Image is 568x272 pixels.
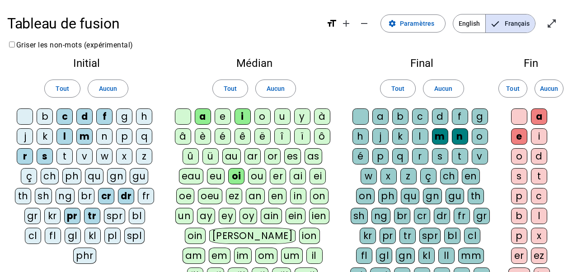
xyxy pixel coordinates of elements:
div: z [400,168,417,184]
div: n [96,128,113,145]
div: mm [458,248,484,264]
div: r [17,148,33,164]
h2: Final [350,58,494,69]
div: gn [423,188,442,204]
div: d [531,148,547,164]
div: m [432,128,448,145]
span: Tout [506,83,519,94]
mat-icon: remove [359,18,370,29]
button: Aucun [535,80,563,98]
div: ll [438,248,455,264]
div: er [511,248,527,264]
div: fl [45,228,61,244]
div: in [290,188,306,204]
div: z [136,148,152,164]
button: Tout [44,80,80,98]
div: s [37,148,53,164]
mat-icon: format_size [326,18,337,29]
div: b [511,208,527,224]
div: br [78,188,94,204]
div: f [96,108,113,125]
mat-icon: add [341,18,352,29]
div: pl [104,228,121,244]
div: ey [219,208,236,224]
button: Tout [380,80,416,98]
h2: Fin [508,58,554,69]
div: [PERSON_NAME] [209,228,296,244]
div: en [462,168,480,184]
div: a [372,108,389,125]
div: l [56,128,73,145]
div: cr [414,208,430,224]
div: m [76,128,93,145]
div: ng [371,208,390,224]
div: è [195,128,211,145]
div: cl [464,228,480,244]
div: bl [444,228,460,244]
div: tr [399,228,416,244]
span: Paramètres [400,18,434,29]
div: th [15,188,31,204]
div: y [294,108,310,125]
div: es [284,148,301,164]
div: eu [207,168,225,184]
div: s [432,148,448,164]
div: gl [376,248,392,264]
span: Aucun [99,83,117,94]
div: cl [25,228,41,244]
div: n [452,128,468,145]
div: h [352,128,369,145]
div: ein [286,208,306,224]
div: g [116,108,132,125]
div: an [246,188,265,204]
div: gu [446,188,464,204]
div: p [511,188,527,204]
div: ê [235,128,251,145]
div: i [235,108,251,125]
div: sh [35,188,52,204]
div: kl [84,228,101,244]
div: ien [309,208,329,224]
div: j [372,128,389,145]
mat-icon: settings [388,19,396,28]
div: û [183,148,199,164]
div: o [254,108,271,125]
div: v [76,148,93,164]
div: c [412,108,428,125]
div: im [234,248,252,264]
div: a [195,108,211,125]
div: b [37,108,53,125]
div: ng [56,188,75,204]
button: Tout [212,80,248,98]
span: Aucun [540,83,558,94]
div: sh [351,208,368,224]
div: qu [85,168,103,184]
div: ç [420,168,437,184]
span: Tout [224,83,237,94]
div: dr [434,208,450,224]
div: oi [228,168,244,184]
div: pr [380,228,396,244]
div: phr [73,248,96,264]
div: pr [64,208,80,224]
div: il [306,248,323,264]
div: k [37,128,53,145]
div: cr [98,188,114,204]
div: spl [124,228,145,244]
div: ou [248,168,266,184]
div: ï [294,128,310,145]
div: gr [24,208,41,224]
div: on [310,188,329,204]
div: ez [226,188,242,204]
div: qu [401,188,419,204]
div: c [531,188,547,204]
div: t [452,148,468,164]
span: Aucun [434,83,452,94]
div: kr [360,228,376,244]
h2: Initial [14,58,159,69]
span: Tout [56,83,69,94]
div: om [255,248,277,264]
div: au [222,148,241,164]
div: w [96,148,113,164]
h2: Médian [173,58,335,69]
